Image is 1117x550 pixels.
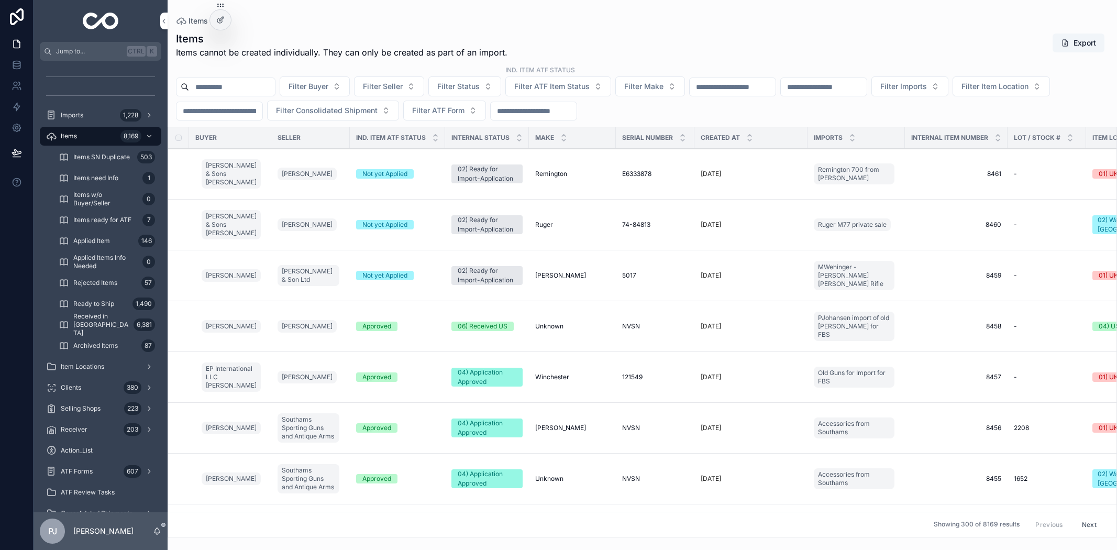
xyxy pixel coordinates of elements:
[814,310,899,343] a: PJohansen import of old [PERSON_NAME] for FBS
[451,164,523,183] a: 02) Ready for Import-Application
[818,470,890,487] span: Accessories from Southams
[40,441,161,460] a: Action_List
[124,423,141,436] div: 203
[61,132,77,140] span: Items
[206,365,257,390] span: EP International LLC [PERSON_NAME]
[701,221,721,229] p: [DATE]
[278,218,337,231] a: [PERSON_NAME]
[911,475,1001,483] span: 8455
[134,318,155,331] div: 6,381
[622,271,688,280] a: 5017
[505,76,611,96] button: Select Button
[206,271,257,280] span: [PERSON_NAME]
[278,411,344,445] a: Southams Sporting Guns and Antique Arms
[911,170,1001,178] span: 8461
[61,362,104,371] span: Item Locations
[1014,475,1080,483] a: 1652
[911,373,1001,381] a: 8457
[206,212,257,237] span: [PERSON_NAME] & Sons [PERSON_NAME]
[120,109,141,122] div: 1,228
[48,525,57,537] span: PJ
[206,161,257,186] span: [PERSON_NAME] & Sons [PERSON_NAME]
[202,210,261,239] a: [PERSON_NAME] & Sons [PERSON_NAME]
[624,81,663,92] span: Filter Make
[535,134,554,142] span: Make
[514,81,590,92] span: Filter ATF Item Status
[73,191,138,207] span: Items w/o Buyer/Seller
[818,369,890,386] span: Old Guns for Import for FBS
[40,106,161,125] a: Imports1,228
[622,373,643,381] span: 121549
[814,163,894,184] a: Remington 700 from [PERSON_NAME]
[195,134,217,142] span: Buyer
[701,221,801,229] a: [DATE]
[1014,221,1017,229] span: -
[73,174,118,182] span: Items need Info
[535,475,563,483] span: Unknown
[1014,271,1017,280] span: -
[428,76,501,96] button: Select Button
[911,221,1001,229] a: 8460
[362,372,391,382] div: Approved
[814,259,899,292] a: MWehinger - [PERSON_NAME] [PERSON_NAME] Rifle
[818,263,890,288] span: MWehinger - [PERSON_NAME] [PERSON_NAME] Rifle
[282,221,333,229] span: [PERSON_NAME]
[911,271,1001,280] a: 8459
[202,318,265,335] a: [PERSON_NAME]
[1075,516,1104,533] button: Next
[202,472,261,485] a: [PERSON_NAME]
[52,273,161,292] a: Rejected Items57
[535,475,610,483] a: Unknown
[276,105,378,116] span: Filter Consolidated Shipment
[451,266,523,285] a: 02) Ready for Import-Application
[701,271,721,280] p: [DATE]
[52,169,161,188] a: Items need Info1
[73,254,138,270] span: Applied Items Info Needed
[535,271,610,280] a: [PERSON_NAME]
[120,130,141,142] div: 8,169
[458,322,507,331] div: 06) Received US
[52,336,161,355] a: Archived Items87
[818,221,887,229] span: Ruger M77 private sale
[278,320,337,333] a: [PERSON_NAME]
[362,474,391,483] div: Approved
[535,424,610,432] a: [PERSON_NAME]
[911,322,1001,331] span: 8458
[176,46,507,59] span: Items cannot be created individually. They can only be created as part of an import.
[451,469,523,488] a: 04) Application Approved
[818,166,890,182] span: Remington 700 from [PERSON_NAME]
[52,232,161,250] a: Applied Item146
[622,322,640,331] span: NVSN
[124,402,141,415] div: 223
[202,422,261,434] a: [PERSON_NAME]
[356,271,439,280] a: Not yet Applied
[40,462,161,481] a: ATF Forms607
[282,466,335,491] span: Southams Sporting Guns and Antique Arms
[40,357,161,376] a: Item Locations
[535,373,610,381] a: Winchester
[961,81,1028,92] span: Filter Item Location
[1053,34,1104,52] button: Export
[362,271,407,280] div: Not yet Applied
[356,423,439,433] a: Approved
[83,13,119,29] img: App logo
[282,322,333,331] span: [PERSON_NAME]
[535,170,567,178] span: Remington
[622,475,688,483] a: NVSN
[701,170,801,178] a: [DATE]
[701,475,801,483] a: [DATE]
[814,417,894,438] a: Accessories from Southams
[52,148,161,167] a: Items SN Duplicate503
[622,170,688,178] a: E6333878
[701,373,721,381] p: [DATE]
[535,271,586,280] span: [PERSON_NAME]
[535,170,610,178] a: Remington
[278,168,337,180] a: [PERSON_NAME]
[615,76,685,96] button: Select Button
[278,318,344,335] a: [PERSON_NAME]
[206,475,257,483] span: [PERSON_NAME]
[34,61,168,512] div: scrollable content
[701,475,721,483] p: [DATE]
